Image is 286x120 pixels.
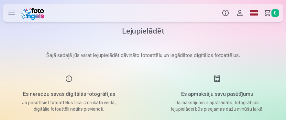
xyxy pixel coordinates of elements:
h5: Es apmaksāju savu pasūtījumu [166,90,268,98]
a: Grozs0 [261,4,283,22]
span: 0 [271,9,279,17]
h1: Lejupielādēt [3,26,283,36]
p: Šajā sadaļā jūs varat lejupielādēt dāvināto fotoattēlu un iegādātos digitālos fotoattēlus. [3,52,283,59]
h5: Es neredzu savas digitālās fotogrāfijas [18,90,120,98]
a: Global [247,4,261,22]
button: Profils [233,4,247,22]
button: Info [218,4,233,22]
p: Ja pasūtīsiet fotoattēlus tikai izdrukātā veidā, digitālie fotoattēli netiks pievienoti. [18,99,120,112]
p: Ja maksājums ir apstrādāts, fotogrāfijas lejupielādei būs pieejamas dažu minūšu laikā. [166,99,268,112]
img: /fa1 [21,6,46,20]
